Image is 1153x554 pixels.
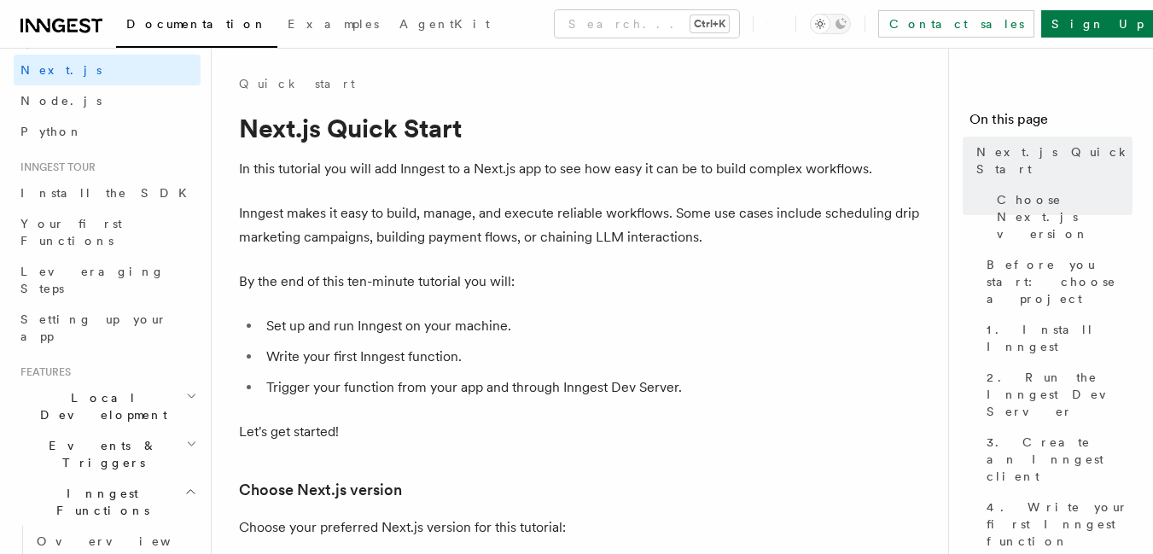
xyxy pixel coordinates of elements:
[980,249,1133,314] a: Before you start: choose a project
[20,186,197,200] span: Install the SDK
[878,10,1034,38] a: Contact sales
[810,14,851,34] button: Toggle dark mode
[20,265,165,295] span: Leveraging Steps
[14,256,201,304] a: Leveraging Steps
[14,208,201,256] a: Your first Functions
[239,516,922,539] p: Choose your preferred Next.js version for this tutorial:
[14,485,184,519] span: Inngest Functions
[14,430,201,478] button: Events & Triggers
[14,382,201,430] button: Local Development
[14,437,186,471] span: Events & Triggers
[970,109,1133,137] h4: On this page
[261,314,922,338] li: Set up and run Inngest on your machine.
[987,321,1133,355] span: 1. Install Inngest
[997,191,1133,242] span: Choose Next.js version
[987,434,1133,485] span: 3. Create an Inngest client
[261,376,922,399] li: Trigger your function from your app and through Inngest Dev Server.
[980,427,1133,492] a: 3. Create an Inngest client
[980,314,1133,362] a: 1. Install Inngest
[37,534,213,548] span: Overview
[261,345,922,369] li: Write your first Inngest function.
[20,125,83,138] span: Python
[970,137,1133,184] a: Next.js Quick Start
[987,369,1133,420] span: 2. Run the Inngest Dev Server
[126,17,267,31] span: Documentation
[389,5,500,46] a: AgentKit
[14,160,96,174] span: Inngest tour
[987,499,1133,550] span: 4. Write your first Inngest function
[14,304,201,352] a: Setting up your app
[14,85,201,116] a: Node.js
[277,5,389,46] a: Examples
[980,362,1133,427] a: 2. Run the Inngest Dev Server
[239,420,922,444] p: Let's get started!
[987,256,1133,307] span: Before you start: choose a project
[288,17,379,31] span: Examples
[14,116,201,147] a: Python
[116,5,277,48] a: Documentation
[14,178,201,208] a: Install the SDK
[20,217,122,248] span: Your first Functions
[20,312,167,343] span: Setting up your app
[555,10,739,38] button: Search...Ctrl+K
[239,75,355,92] a: Quick start
[239,201,922,249] p: Inngest makes it easy to build, manage, and execute reliable workflows. Some use cases include sc...
[239,270,922,294] p: By the end of this ten-minute tutorial you will:
[976,143,1133,178] span: Next.js Quick Start
[399,17,490,31] span: AgentKit
[20,63,102,77] span: Next.js
[14,389,186,423] span: Local Development
[239,478,402,502] a: Choose Next.js version
[690,15,729,32] kbd: Ctrl+K
[20,94,102,108] span: Node.js
[239,157,922,181] p: In this tutorial you will add Inngest to a Next.js app to see how easy it can be to build complex...
[990,184,1133,249] a: Choose Next.js version
[14,365,71,379] span: Features
[14,55,201,85] a: Next.js
[14,478,201,526] button: Inngest Functions
[239,113,922,143] h1: Next.js Quick Start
